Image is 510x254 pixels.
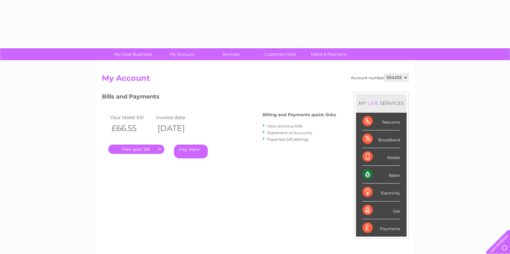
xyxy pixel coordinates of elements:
a: Services [204,48,257,60]
div: Mobile [362,148,400,166]
h4: Billing and Payments quick links [263,112,336,117]
a: . [108,145,164,154]
div: Water [362,166,400,183]
a: View previous bills [267,124,303,128]
a: My Account [155,48,208,60]
div: Payments [362,219,400,237]
div: Gas [362,202,400,219]
a: My Clear Business [106,48,159,60]
a: Customer Help [253,48,306,60]
div: Account number [351,74,409,81]
div: MY SERVICES [356,94,407,112]
div: Electricity [362,183,400,201]
td: Invoice date [154,113,201,122]
h3: Bills and Payments [102,92,336,103]
a: Paperless bill settings [267,137,309,142]
div: Broadband [362,130,400,148]
div: Telecoms [362,113,400,130]
a: Make A Payment [302,48,355,60]
div: LIVE [366,100,380,106]
th: £66.55 [108,122,155,135]
td: Your latest bill [108,113,155,122]
h2: My Account [102,74,409,86]
a: Statement of Accounts [267,130,312,135]
th: [DATE] [154,122,201,135]
a: Pay Here [174,145,208,158]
